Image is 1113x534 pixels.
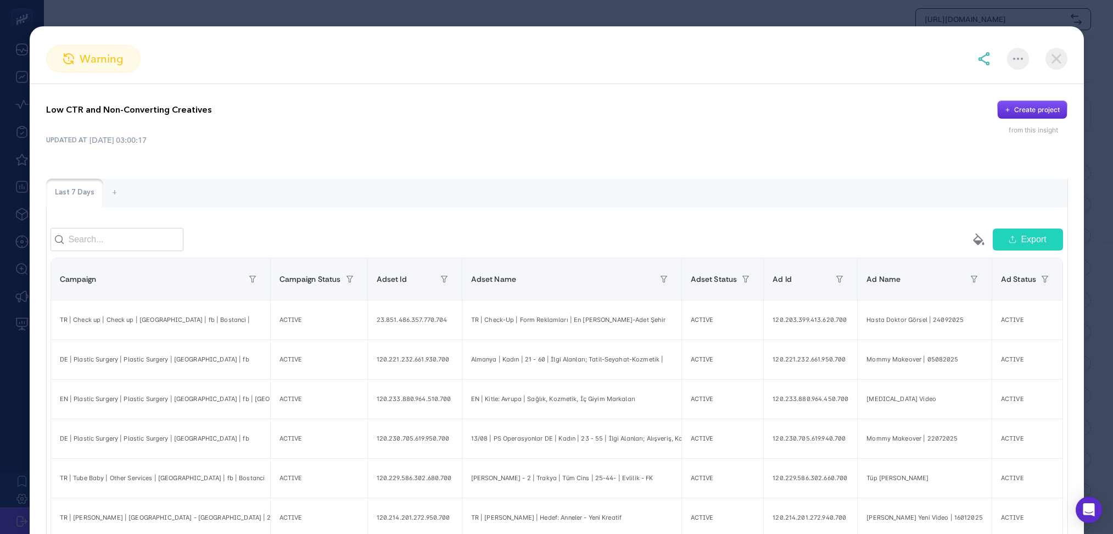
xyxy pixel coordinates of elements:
[271,426,367,451] div: ACTIVE
[992,465,1062,491] div: ACTIVE
[368,505,462,530] div: 120.214.201.272.950.700
[764,426,857,451] div: 120.230.705.619.940.700
[271,505,367,530] div: ACTIVE
[682,465,764,491] div: ACTIVE
[462,465,681,491] div: [PERSON_NAME] - 2 | Trakya | Tüm Cins | 25-44- | Evlilik - FK
[992,426,1062,451] div: ACTIVE
[60,275,97,283] span: Campaign
[462,386,681,411] div: EN | Kitle: Avrupa | Sağlık, Kozmetik, İç Giyim Markaları
[691,275,737,283] span: Adset Status
[271,386,367,411] div: ACTIVE
[682,307,764,332] div: ACTIVE
[368,347,462,372] div: 120.221.232.661.930.700
[682,505,764,530] div: ACTIVE
[858,426,992,451] div: Mommy Makeover | 22072025
[1001,275,1036,283] span: Ad Status
[1014,105,1060,114] div: Create project
[368,386,462,411] div: 120.233.880.964.510.700
[1021,233,1046,246] span: Export
[90,135,147,146] time: [DATE] 03:00:17
[764,505,857,530] div: 120.214.201.272.940.700
[368,426,462,451] div: 120.230.705.619.950.700
[1076,497,1102,523] div: Open Intercom Messenger
[764,307,857,332] div: 120.203.399.413.620.700
[46,136,87,144] span: UPDATED AT
[63,53,74,64] img: warning
[271,347,367,372] div: ACTIVE
[993,229,1063,251] button: Export
[462,505,681,530] div: TR | [PERSON_NAME] | Hedef: Anneler - Yeni Kreatif
[462,347,681,372] div: Almanya | Kadın | 21 - 60 | İlgi Alanları; Tatil-Seyahat-Kozmetik |
[682,426,764,451] div: ACTIVE
[764,465,857,491] div: 120.229.586.302.660.700
[377,275,407,283] span: Adset Id
[46,103,211,116] p: Low CTR and Non-Converting Creatives
[682,386,764,411] div: ACTIVE
[279,275,341,283] span: Campaign Status
[462,307,681,332] div: TR | Check-Up | Form Reklamları | En [PERSON_NAME]-Adet Şehir
[992,505,1062,530] div: ACTIVE
[51,307,270,332] div: TR | Check up | Check up | [GEOGRAPHIC_DATA] | fb | Bostanci |
[51,347,270,372] div: DE | Plastic Surgery | Plastic Surgery | [GEOGRAPHIC_DATA] | fb
[682,347,764,372] div: ACTIVE
[992,347,1062,372] div: ACTIVE
[858,307,992,332] div: Hasta Doktor Görsel | 24092025
[462,426,681,451] div: 13/08 | PS Operasyonlar DE | Kadın | 23 - 55 | İlgi Alanları; Alışveriş, Kozmetik,Takı | -
[103,179,126,207] div: +
[992,307,1062,332] div: ACTIVE
[773,275,792,283] span: Ad Id
[368,307,462,332] div: 23.851.486.357.770.704
[764,386,857,411] div: 120.233.880.964.450.700
[271,465,367,491] div: ACTIVE
[51,386,270,411] div: EN | Plastic Surgery | Plastic Surgery | [GEOGRAPHIC_DATA] | fb | [GEOGRAPHIC_DATA] |
[1009,126,1067,135] div: from this insight
[271,307,367,332] div: ACTIVE
[80,51,124,67] span: warning
[471,275,516,283] span: Adset Name
[977,52,991,65] img: share
[46,179,103,207] div: Last 7 Days
[858,347,992,372] div: Mommy Makeover | 05082025
[51,505,270,530] div: TR | [PERSON_NAME] | [GEOGRAPHIC_DATA] - [GEOGRAPHIC_DATA] | 26112024
[866,275,901,283] span: Ad Name
[858,505,992,530] div: [PERSON_NAME] Yeni Video | 16012025
[764,347,857,372] div: 120.221.232.661.950.700
[1013,58,1023,60] img: More options
[51,465,270,491] div: TR | Tube Baby | Other Services | [GEOGRAPHIC_DATA] | fb | Bostanci
[858,465,992,491] div: Tüp [PERSON_NAME]
[51,426,270,451] div: DE | Plastic Surgery | Plastic Surgery | [GEOGRAPHIC_DATA] | fb
[51,228,183,251] input: Search...
[858,386,992,411] div: [MEDICAL_DATA] Video
[992,386,1062,411] div: ACTIVE
[1045,48,1067,70] img: close-dialog
[368,465,462,491] div: 120.229.586.302.680.700
[997,101,1067,119] button: Create project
